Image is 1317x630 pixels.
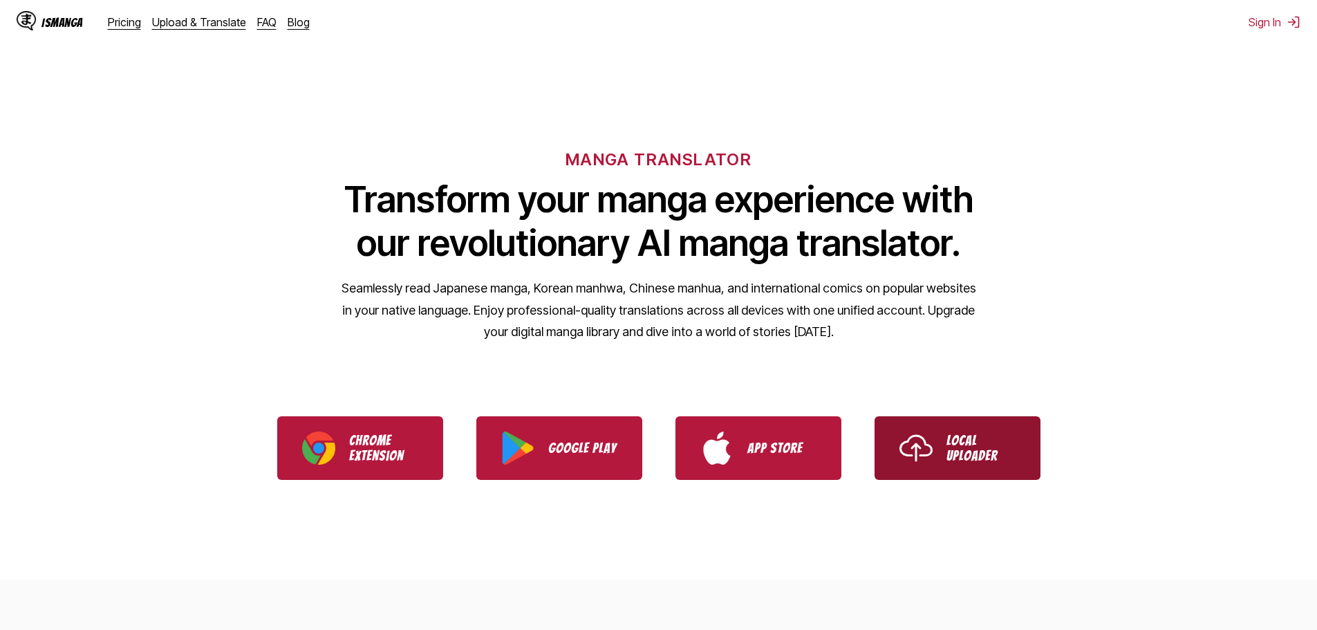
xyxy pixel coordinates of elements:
div: IsManga [41,16,83,29]
a: Pricing [108,15,141,29]
a: IsManga LogoIsManga [17,11,108,33]
img: Sign out [1287,15,1300,29]
button: Sign In [1249,15,1300,29]
a: Download IsManga from App Store [675,416,841,480]
img: App Store logo [700,432,734,465]
img: Google Play logo [501,432,534,465]
a: Download IsManga from Google Play [476,416,642,480]
p: Google Play [548,441,617,456]
h6: MANGA TRANSLATOR [566,149,751,169]
a: FAQ [257,15,277,29]
img: IsManga Logo [17,11,36,30]
img: Chrome logo [302,432,335,465]
a: Upload & Translate [152,15,246,29]
p: Chrome Extension [349,433,418,463]
p: Seamlessly read Japanese manga, Korean manhwa, Chinese manhua, and international comics on popula... [341,277,977,343]
p: App Store [747,441,816,456]
a: Blog [288,15,310,29]
h1: Transform your manga experience with our revolutionary AI manga translator. [341,178,977,265]
img: Upload icon [899,432,933,465]
p: Local Uploader [946,433,1016,463]
a: Use IsManga Local Uploader [875,416,1040,480]
a: Download IsManga Chrome Extension [277,416,443,480]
